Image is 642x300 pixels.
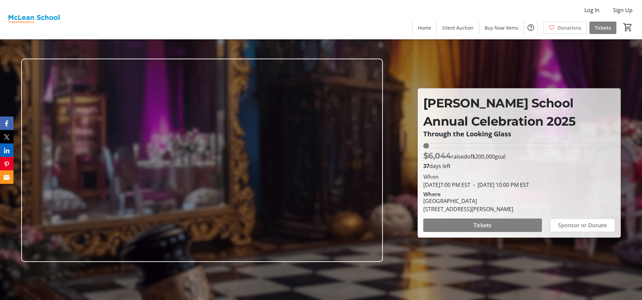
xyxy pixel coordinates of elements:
[608,5,638,15] button: Sign Up
[479,22,524,34] a: Buy Now Items
[21,59,383,262] img: Campaign CTA Media Photo
[557,24,581,31] span: Donations
[423,162,429,170] span: 37
[595,24,611,31] span: Tickets
[423,219,542,232] button: Tickets
[437,22,479,34] a: Silent Auction
[543,22,587,34] a: Donations
[423,192,440,197] div: Where
[589,22,616,34] a: Tickets
[524,21,538,34] button: Help
[423,150,506,162] p: raised of goal
[423,143,615,148] div: 3.02219% of fundraising goal reached
[423,205,513,213] div: [STREET_ADDRESS][PERSON_NAME]
[485,24,518,31] span: Buy Now Items
[423,162,615,170] p: days left
[423,197,513,205] div: [GEOGRAPHIC_DATA]
[412,22,436,34] a: Home
[613,6,633,14] span: Sign Up
[622,21,634,33] button: Cart
[423,173,439,181] div: When
[472,153,495,160] span: $200,000
[550,219,615,232] button: Sponsor or Donate
[579,5,605,15] button: Log In
[423,181,470,189] span: [DATE] 7:00 PM EST
[470,181,529,189] span: [DATE] 10:00 PM EST
[423,130,615,138] p: Through the Looking Glass
[4,3,64,36] img: McLean School's Logo
[470,181,478,189] span: -
[442,24,473,31] span: Silent Auction
[423,94,615,130] p: [PERSON_NAME] School Annual Celebration 2025
[584,6,600,14] span: Log In
[418,24,431,31] span: Home
[473,221,491,229] span: Tickets
[558,221,607,229] span: Sponsor or Donate
[423,151,451,161] span: $6,044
